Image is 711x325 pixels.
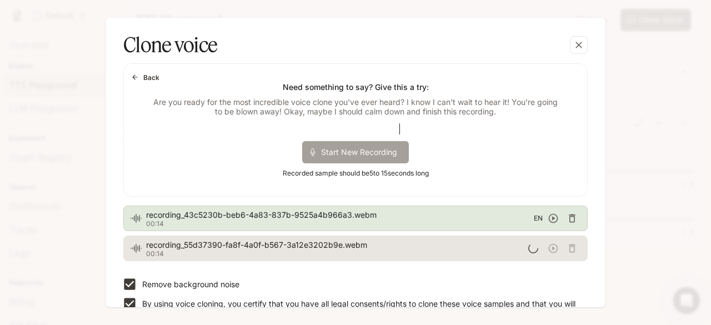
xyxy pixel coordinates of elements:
p: Are you ready for the most incredible voice clone you've ever heard? I know I can't wait to hear ... [151,97,560,117]
span: EN [534,213,543,224]
span: Start New Recording [321,146,404,158]
h5: Clone voice [123,31,217,59]
p: Need something to say? Give this a try: [283,82,429,93]
p: 00:14 [146,221,534,227]
span: Recorded sample should be 5 to 15 seconds long [283,168,429,179]
p: Remove background noise [142,279,239,290]
div: Start New Recording [302,141,409,163]
button: Back [128,68,164,86]
span: recording_43c5230b-beb6-4a83-837b-9525a4b966a3.webm [146,209,534,221]
span: recording_55d37390-fa8f-4a0f-b567-3a12e3202b9e.webm [146,239,528,251]
p: 00:14 [146,251,528,257]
